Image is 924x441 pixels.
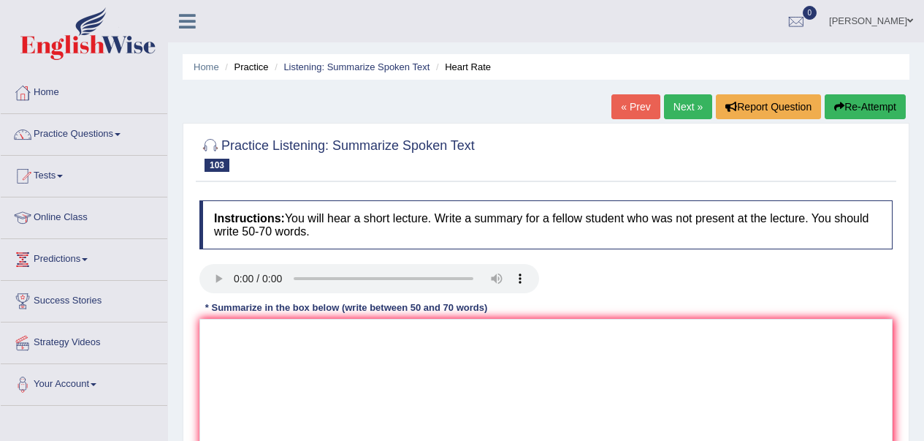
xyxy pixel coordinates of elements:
a: Your Account [1,364,167,401]
span: 0 [803,6,817,20]
li: Practice [221,60,268,74]
a: Tests [1,156,167,192]
div: * Summarize in the box below (write between 50 and 70 words) [199,301,493,314]
a: « Prev [611,94,660,119]
a: Home [1,72,167,109]
span: 103 [205,159,229,172]
button: Re-Attempt [825,94,906,119]
h2: Practice Listening: Summarize Spoken Text [199,135,475,172]
a: Practice Questions [1,114,167,151]
a: Predictions [1,239,167,276]
b: Instructions: [214,212,285,225]
h4: You will hear a short lecture. Write a summary for a fellow student who was not present at the le... [199,200,893,249]
a: Success Stories [1,281,167,317]
a: Online Class [1,197,167,234]
a: Next » [664,94,712,119]
a: Strategy Videos [1,323,167,359]
a: Listening: Summarize Spoken Text [283,61,429,72]
button: Report Question [716,94,821,119]
a: Home [194,61,219,72]
li: Heart Rate [432,60,491,74]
